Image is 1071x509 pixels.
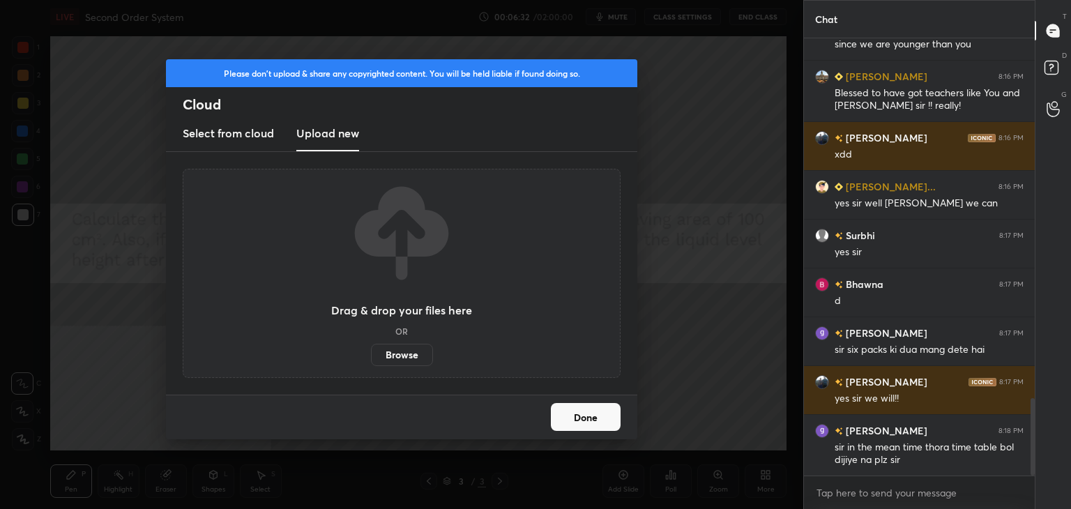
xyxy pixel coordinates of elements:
[815,229,829,243] img: default.png
[998,183,1024,191] div: 8:16 PM
[804,38,1035,476] div: grid
[815,131,829,145] img: 3
[1062,50,1067,61] p: D
[968,134,996,142] img: iconic-dark.1390631f.png
[1061,89,1067,100] p: G
[835,86,1024,113] div: Blessed to have got teachers like You and [PERSON_NAME] sir !! really!
[835,427,843,435] img: no-rating-badge.077c3623.svg
[835,441,1024,467] div: sir in the mean time thora time table bol dijiye na plz sir
[835,281,843,289] img: no-rating-badge.077c3623.svg
[843,326,927,340] h6: [PERSON_NAME]
[998,73,1024,81] div: 8:16 PM
[166,59,637,87] div: Please don't upload & share any copyrighted content. You will be held liable if found doing so.
[843,374,927,389] h6: [PERSON_NAME]
[395,327,408,335] h5: OR
[804,1,849,38] p: Chat
[551,403,621,431] button: Done
[835,148,1024,162] div: xdd
[999,280,1024,289] div: 8:17 PM
[998,427,1024,435] div: 8:18 PM
[296,125,359,142] h3: Upload new
[183,125,274,142] h3: Select from cloud
[815,375,829,389] img: 3
[183,96,637,114] h2: Cloud
[815,326,829,340] img: 6bcee48f9b734f34800a4e212e3bbcbc.20502699_3
[843,130,927,145] h6: [PERSON_NAME]
[835,245,1024,259] div: yes sir
[835,38,1024,52] div: since we are younger than you
[999,378,1024,386] div: 8:17 PM
[815,424,829,438] img: 6bcee48f9b734f34800a4e212e3bbcbc.20502699_3
[835,135,843,142] img: no-rating-badge.077c3623.svg
[331,305,472,316] h3: Drag & drop your files here
[815,278,829,291] img: 3
[835,197,1024,211] div: yes sir well [PERSON_NAME] we can
[835,294,1024,308] div: d
[843,69,927,84] h6: [PERSON_NAME]
[998,134,1024,142] div: 8:16 PM
[835,73,843,81] img: Learner_Badge_beginner_1_8b307cf2a0.svg
[835,392,1024,406] div: yes sir we will!!
[835,232,843,240] img: no-rating-badge.077c3623.svg
[843,277,883,291] h6: Bhawna
[815,180,829,194] img: 34152634_6D52494E-A51B-4065-BD06-F70D547D670F.png
[815,70,829,84] img: f3b80e4c4d9642c99ff504f79f7cbba1.png
[999,329,1024,337] div: 8:17 PM
[843,228,875,243] h6: Surbhi
[835,379,843,386] img: no-rating-badge.077c3623.svg
[969,378,996,386] img: iconic-dark.1390631f.png
[843,179,936,194] h6: [PERSON_NAME]...
[835,343,1024,357] div: sir six packs ki dua mang dete hai
[1063,11,1067,22] p: T
[999,231,1024,240] div: 8:17 PM
[843,423,927,438] h6: [PERSON_NAME]
[835,330,843,337] img: no-rating-badge.077c3623.svg
[835,183,843,191] img: Learner_Badge_beginner_1_8b307cf2a0.svg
